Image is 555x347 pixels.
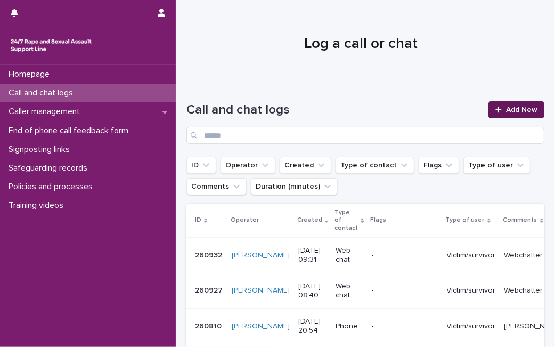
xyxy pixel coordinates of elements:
[488,101,544,118] a: Add New
[371,214,387,226] p: Flags
[447,286,496,295] p: Victim/survivor
[298,282,327,300] p: [DATE] 08:40
[232,286,290,295] a: [PERSON_NAME]
[195,249,224,260] p: 260932
[4,126,137,136] p: End of phone call feedback form
[446,214,485,226] p: Type of user
[186,127,544,144] input: Search
[372,251,438,260] p: -
[372,286,438,295] p: -
[186,178,247,195] button: Comments
[336,157,414,174] button: Type of contact
[336,282,363,300] p: Web chat
[195,284,225,295] p: 260927
[221,157,275,174] button: Operator
[506,106,537,114] span: Add New
[447,322,496,331] p: Victim/survivor
[231,214,259,226] p: Operator
[280,157,331,174] button: Created
[372,322,438,331] p: -
[4,107,88,117] p: Caller management
[232,251,290,260] a: [PERSON_NAME]
[336,322,363,331] p: Phone
[298,246,327,264] p: [DATE] 09:31
[447,251,496,260] p: Victim/survivor
[4,200,72,211] p: Training videos
[4,88,81,98] p: Call and chat logs
[4,69,58,79] p: Homepage
[334,207,358,234] p: Type of contact
[4,144,78,155] p: Signposting links
[4,163,96,173] p: Safeguarding records
[298,317,327,335] p: [DATE] 20:54
[232,322,290,331] a: [PERSON_NAME]
[186,157,216,174] button: ID
[297,214,322,226] p: Created
[186,35,535,53] h1: Log a call or chat
[336,246,363,264] p: Web chat
[463,157,530,174] button: Type of user
[186,102,482,118] h1: Call and chat logs
[503,214,537,226] p: Comments
[9,35,94,56] img: rhQMoQhaT3yELyF149Cw
[195,320,224,331] p: 260810
[4,182,101,192] p: Policies and processes
[195,214,201,226] p: ID
[419,157,459,174] button: Flags
[251,178,338,195] button: Duration (minutes)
